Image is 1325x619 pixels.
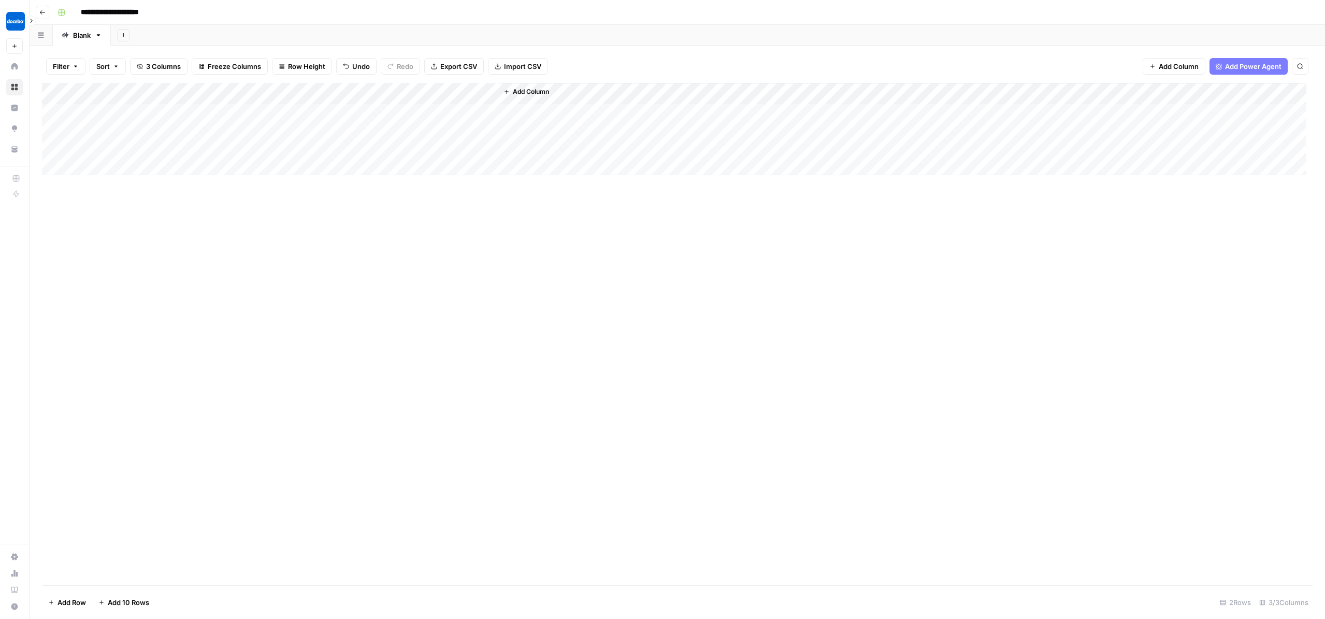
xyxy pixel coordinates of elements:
[1255,594,1313,611] div: 3/3 Columns
[46,58,85,75] button: Filter
[424,58,484,75] button: Export CSV
[208,61,261,72] span: Freeze Columns
[6,598,23,615] button: Help + Support
[6,79,23,95] a: Browse
[1216,594,1255,611] div: 2 Rows
[504,61,541,72] span: Import CSV
[192,58,268,75] button: Freeze Columns
[6,120,23,137] a: Opportunities
[1225,61,1281,72] span: Add Power Agent
[381,58,420,75] button: Redo
[6,565,23,582] a: Usage
[336,58,377,75] button: Undo
[6,548,23,565] a: Settings
[397,61,413,72] span: Redo
[53,61,69,72] span: Filter
[90,58,126,75] button: Sort
[6,141,23,158] a: Your Data
[272,58,332,75] button: Row Height
[108,597,149,608] span: Add 10 Rows
[513,87,549,96] span: Add Column
[6,12,25,31] img: Docebo Logo
[499,85,553,99] button: Add Column
[488,58,548,75] button: Import CSV
[1143,58,1205,75] button: Add Column
[6,582,23,598] a: Learning Hub
[6,8,23,34] button: Workspace: Docebo
[92,594,155,611] button: Add 10 Rows
[6,100,23,116] a: Insights
[146,61,181,72] span: 3 Columns
[1209,58,1288,75] button: Add Power Agent
[42,594,92,611] button: Add Row
[288,61,325,72] span: Row Height
[96,61,110,72] span: Sort
[440,61,477,72] span: Export CSV
[53,25,111,46] a: Blank
[1159,61,1199,72] span: Add Column
[352,61,370,72] span: Undo
[73,30,91,40] div: Blank
[57,597,86,608] span: Add Row
[6,58,23,75] a: Home
[130,58,188,75] button: 3 Columns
